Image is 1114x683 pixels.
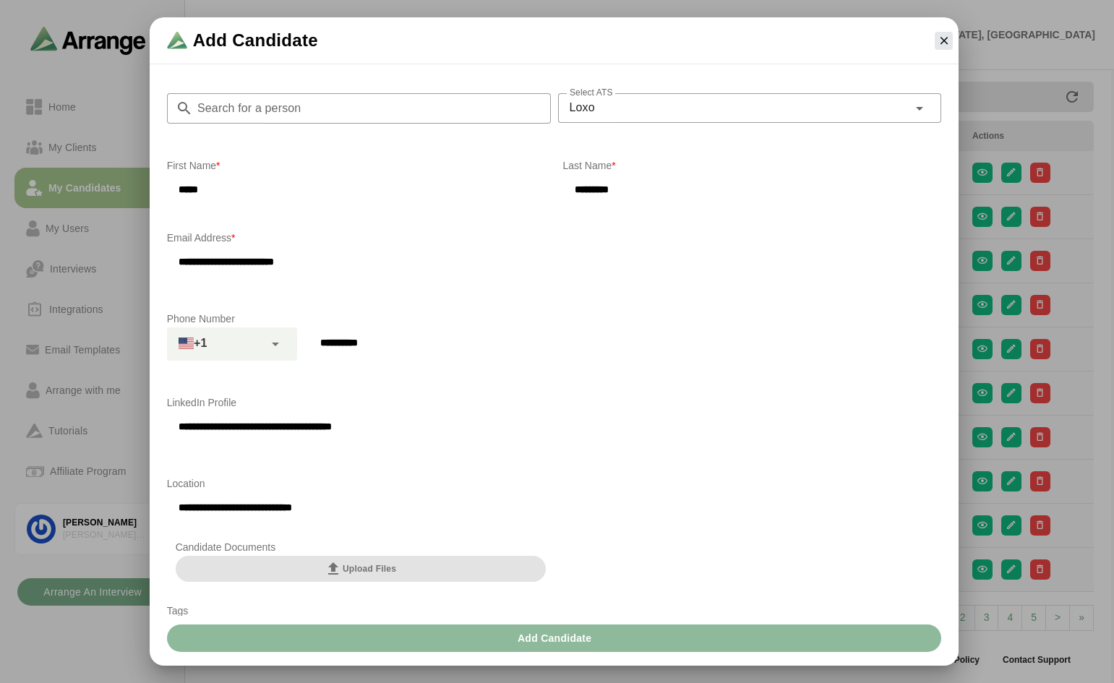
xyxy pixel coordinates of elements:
[167,602,942,619] p: Tags
[325,560,396,577] span: Upload Files
[167,229,942,246] p: Email Address
[167,624,942,652] button: Add Candidate
[167,475,942,492] p: Location
[167,394,942,411] p: LinkedIn Profile
[176,556,546,582] button: Upload Files
[563,157,942,174] p: Last Name
[176,538,546,556] p: Candidate Documents
[167,310,942,327] p: Phone Number
[570,98,595,117] span: Loxo
[167,157,546,174] p: First Name
[193,29,318,52] span: Add Candidate
[517,624,592,652] span: Add Candidate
